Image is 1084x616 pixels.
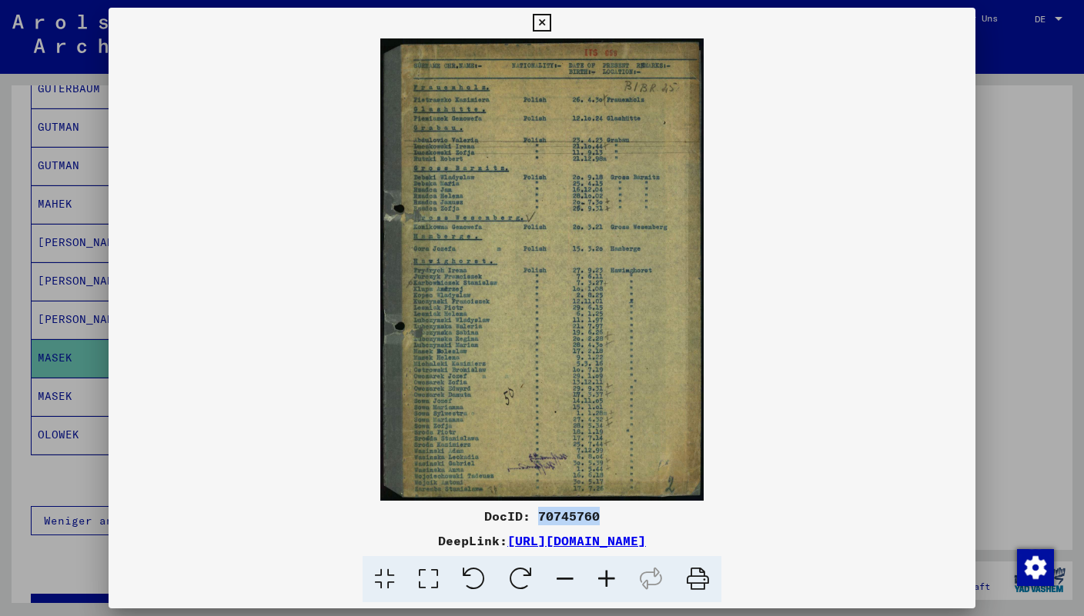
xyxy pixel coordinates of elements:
[109,38,975,501] img: 001.jpg
[109,507,975,525] div: DocID: 70745760
[1016,548,1053,585] div: Zustimmung ändern
[507,533,646,548] a: [URL][DOMAIN_NAME]
[109,531,975,550] div: DeepLink:
[1017,549,1054,586] img: Zustimmung ändern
